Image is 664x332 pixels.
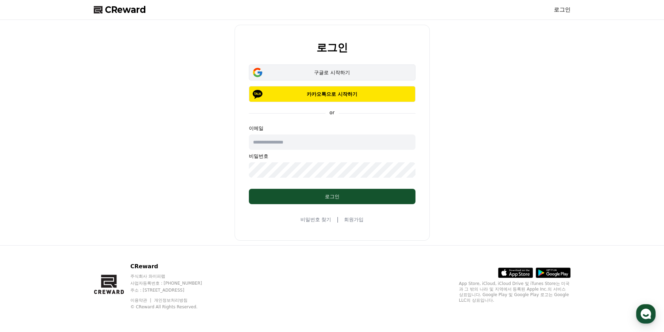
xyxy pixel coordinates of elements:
[259,69,405,76] div: 구글로 시작하기
[90,221,134,238] a: 설정
[105,4,146,15] span: CReward
[130,262,215,271] p: CReward
[130,287,215,293] p: 주소 : [STREET_ADDRESS]
[22,231,26,237] span: 홈
[249,64,415,80] button: 구글로 시작하기
[154,298,188,303] a: 개인정보처리방침
[344,216,364,223] a: 회원가입
[249,125,415,132] p: 이메일
[130,304,215,310] p: © CReward All Rights Reserved.
[249,86,415,102] button: 카카오톡으로 시작하기
[46,221,90,238] a: 대화
[249,153,415,160] p: 비밀번호
[108,231,116,237] span: 설정
[554,6,571,14] a: 로그인
[316,42,348,53] h2: 로그인
[259,91,405,98] p: 카카오톡으로 시작하기
[249,189,415,204] button: 로그인
[130,298,152,303] a: 이용약관
[94,4,146,15] a: CReward
[300,216,331,223] a: 비밀번호 찾기
[263,193,402,200] div: 로그인
[337,215,338,224] span: |
[459,281,571,303] p: App Store, iCloud, iCloud Drive 및 iTunes Store는 미국과 그 밖의 나라 및 지역에서 등록된 Apple Inc.의 서비스 상표입니다. Goo...
[325,109,338,116] p: or
[130,273,215,279] p: 주식회사 와이피랩
[130,280,215,286] p: 사업자등록번호 : [PHONE_NUMBER]
[64,232,72,237] span: 대화
[2,221,46,238] a: 홈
